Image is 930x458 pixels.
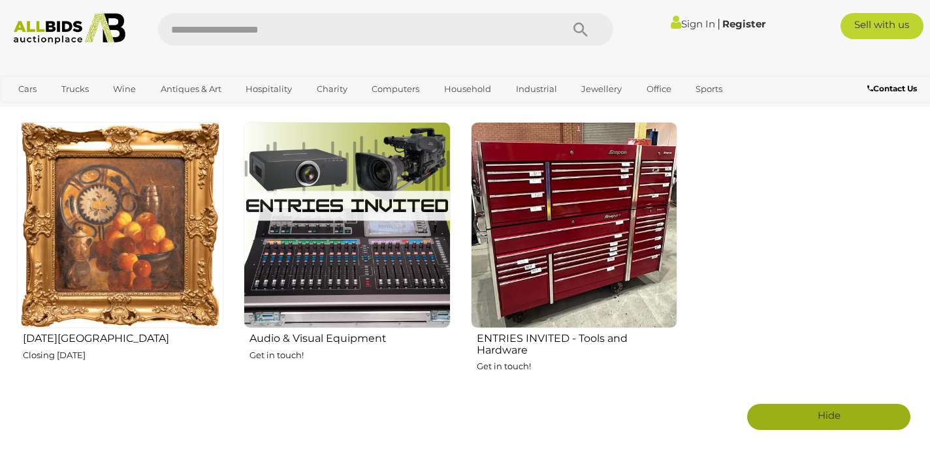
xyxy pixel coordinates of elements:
h2: ENTRIES INVITED - Tools and Hardware [477,329,677,356]
a: [GEOGRAPHIC_DATA] [10,100,120,121]
a: Office [638,78,680,100]
a: Household [436,78,500,100]
a: Register [722,18,765,30]
a: Contact Us [867,82,920,96]
img: Audio & Visual Equipment [244,122,450,328]
a: ENTRIES INVITED - Tools and Hardware Get in touch! [470,121,677,394]
a: Antiques & Art [152,78,230,100]
b: Contact Us [867,84,917,93]
button: Search [548,13,613,46]
a: Sell with us [841,13,923,39]
a: Industrial [507,78,566,100]
a: Audio & Visual Equipment Get in touch! [243,121,450,394]
a: Sports [687,78,731,100]
a: Hide [747,404,910,430]
a: [DATE][GEOGRAPHIC_DATA] Closing [DATE] [16,121,223,394]
h2: Audio & Visual Equipment [249,329,450,344]
a: Cars [10,78,45,100]
a: Sign In [671,18,715,30]
a: Computers [363,78,428,100]
img: ENTRIES INVITED - Tools and Hardware [471,122,677,328]
img: Allbids.com.au [7,13,132,44]
span: Hide [818,409,841,421]
p: Get in touch! [477,359,677,374]
a: Trucks [53,78,97,100]
a: Jewellery [573,78,630,100]
p: Get in touch! [249,348,450,363]
img: Red Hill Estate [17,122,223,328]
a: Charity [308,78,356,100]
h2: [DATE][GEOGRAPHIC_DATA] [23,329,223,344]
p: Closing [DATE] [23,348,223,363]
a: Hospitality [237,78,300,100]
span: | [717,16,720,31]
a: Wine [104,78,144,100]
